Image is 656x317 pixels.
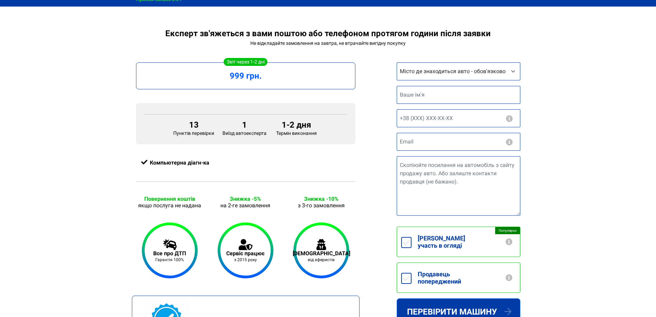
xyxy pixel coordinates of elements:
[271,120,322,136] div: Термін виконання
[136,29,520,38] div: Експерт зв'яжеться з вами поштою або телефоном протягом години після заявки
[505,238,513,245] button: Сервіс Test Driver створений в першу чергу для того, щоб клієнт отримав 100% інформації про машин...
[505,139,513,146] button: Ніякого спаму, на електронну пошту приходить звіт.
[293,257,350,262] div: від аферистів
[136,202,204,209] div: якщо послуга не надана
[226,250,264,257] div: Сервіс працює
[141,158,350,168] div: Компьютерна діагн-ка
[212,196,279,202] div: Знижка -5%
[163,239,177,250] img: Все про ДТП
[226,257,264,262] div: з 2015 року
[212,202,279,209] div: на 2-ге замовлення
[239,239,252,250] img: Сервіс працює
[505,115,513,122] button: Ніяких СМС і Viber розсилок. Зв'язок з експертом або екстрені питання.
[222,120,267,130] div: 1
[136,196,204,202] div: Повернення коштів
[293,250,350,257] div: [DEMOGRAPHIC_DATA]
[169,120,218,136] div: Пунктів перевірки
[412,227,520,257] label: [PERSON_NAME] участь в огляді
[173,120,214,130] div: 13
[153,257,186,262] div: Гарантія 100%
[505,274,513,281] button: Повідомте продавцеві що машину приїде перевірити незалежний експерт Test Driver. Огляд без СТО в ...
[145,71,347,81] div: 999 грн.
[412,263,520,293] label: Продавець попереджений
[397,86,520,104] input: Ваше ім'я
[397,109,520,127] input: +38 (XXX) XXX-XX-XX
[275,120,318,130] div: 1-2 дня
[153,250,186,257] div: Все про ДТП
[136,40,520,46] div: Не відкладайте замовлення на завтра, не втрачайте вигідну покупку
[288,196,355,202] div: Знижка -10%
[316,239,326,250] img: Захист
[288,202,355,209] div: з 3-го замовлення
[218,120,271,136] div: Виїзд автоексперта
[397,133,520,151] input: Email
